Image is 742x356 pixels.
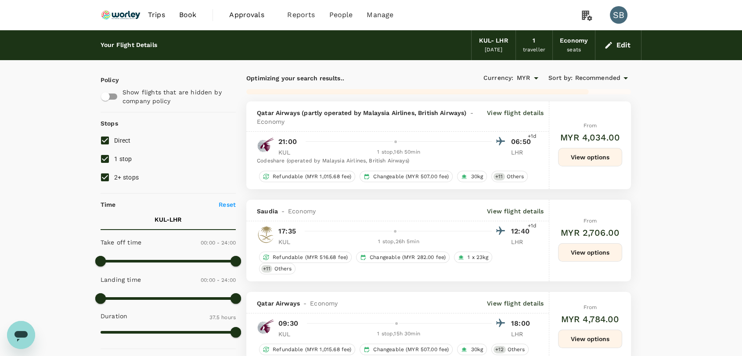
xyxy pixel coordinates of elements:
div: 30kg [457,344,487,355]
span: Others [504,346,529,353]
p: KUL [278,148,300,157]
span: Changeable (MYR 507.00 fee) [370,346,452,353]
h6: MYR 4,034.00 [560,130,620,144]
img: QR [257,318,274,335]
span: Changeable (MYR 507.00 fee) [370,173,452,180]
span: From [584,304,597,310]
div: Refundable (MYR 1,015.68 fee) [259,344,355,355]
span: Approvals [229,10,273,20]
div: Changeable (MYR 282.00 fee) [356,252,450,263]
span: Refundable (MYR 1,015.68 fee) [269,173,355,180]
div: Refundable (MYR 1,015.68 fee) [259,171,355,182]
span: 1 stop [114,155,132,162]
div: Economy [560,36,588,46]
p: Policy [101,76,108,84]
span: From [584,218,597,224]
span: +1d [528,222,537,230]
div: seats [567,46,581,54]
div: Codeshare (operated by Malaysia Airlines, British Airways) [257,157,533,165]
span: +1d [528,132,537,141]
span: Qatar Airways [257,299,300,308]
button: View options [558,330,622,348]
p: Show flights that are hidden by company policy [122,88,230,105]
p: View flight details [487,108,544,126]
p: Optimizing your search results.. [246,74,439,83]
div: KUL - LHR [479,36,508,46]
img: Ranhill Worley Sdn Bhd [101,5,141,25]
span: 00:00 - 24:00 [201,240,236,246]
div: Your Flight Details [101,40,157,50]
div: 1 [533,36,535,46]
img: SV [257,226,274,243]
span: Reports [287,10,315,20]
span: Refundable (MYR 1,015.68 fee) [269,346,355,353]
span: People [329,10,353,20]
span: 30kg [467,346,486,353]
span: 2+ stops [114,174,139,181]
div: 1 stop , 15h 30min [306,330,492,338]
p: Time [101,200,116,209]
button: View options [558,148,622,166]
span: Economy [257,117,285,126]
h6: MYR 2,706.00 [561,226,620,240]
span: Direct [114,137,131,144]
span: 30kg [467,173,486,180]
p: Take off time [101,238,141,247]
p: 18:00 [511,318,533,329]
div: +12Others [491,344,529,355]
p: Reset [219,200,236,209]
button: View options [558,243,622,262]
span: Refundable (MYR 516.68 fee) [269,254,351,261]
div: Changeable (MYR 507.00 fee) [360,344,453,355]
p: 09:30 [278,318,298,329]
div: 1 x 23kg [454,252,492,263]
div: [DATE] [485,46,502,54]
span: Manage [367,10,393,20]
div: +11Others [259,263,295,274]
span: 37.5 hours [209,314,236,320]
div: SB [610,6,627,24]
span: Economy [288,207,316,216]
div: 1 stop , 26h 5min [306,237,492,246]
span: Others [270,265,295,273]
p: KUL [278,237,300,246]
div: 30kg [457,171,487,182]
span: + 11 [261,265,272,273]
span: Others [503,173,528,180]
iframe: Button to launch messaging window [7,321,35,349]
span: - [466,108,476,117]
p: Landing time [101,275,141,284]
span: 1 x 23kg [464,254,492,261]
p: View flight details [487,299,544,308]
span: Changeable (MYR 282.00 fee) [366,254,449,261]
p: 12:40 [511,226,533,237]
button: Open [530,72,542,84]
span: Recommended [575,73,620,83]
span: - [278,207,288,216]
span: 00:00 - 24:00 [201,277,236,283]
p: 06:50 [511,137,533,147]
div: +11Others [491,171,528,182]
span: + 11 [493,173,504,180]
span: Book [179,10,197,20]
p: View flight details [487,207,544,216]
p: 17:35 [278,226,296,237]
img: QR [257,136,274,154]
div: Refundable (MYR 516.68 fee) [259,252,352,263]
div: traveller [523,46,545,54]
span: Economy [310,299,338,308]
p: LHR [511,148,533,157]
span: Saudia [257,207,278,216]
span: From [584,122,597,129]
span: + 12 [493,346,505,353]
button: Edit [602,38,634,52]
p: KUL - LHR [155,215,182,224]
span: - [300,299,310,308]
span: Currency : [483,73,513,83]
p: 21:00 [278,137,297,147]
div: Changeable (MYR 507.00 fee) [360,171,453,182]
span: Qatar Airways (partly operated by Malaysia Airlines, British Airways) [257,108,466,117]
strong: Stops [101,120,118,127]
h6: MYR 4,784.00 [561,312,620,326]
p: LHR [511,330,533,338]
